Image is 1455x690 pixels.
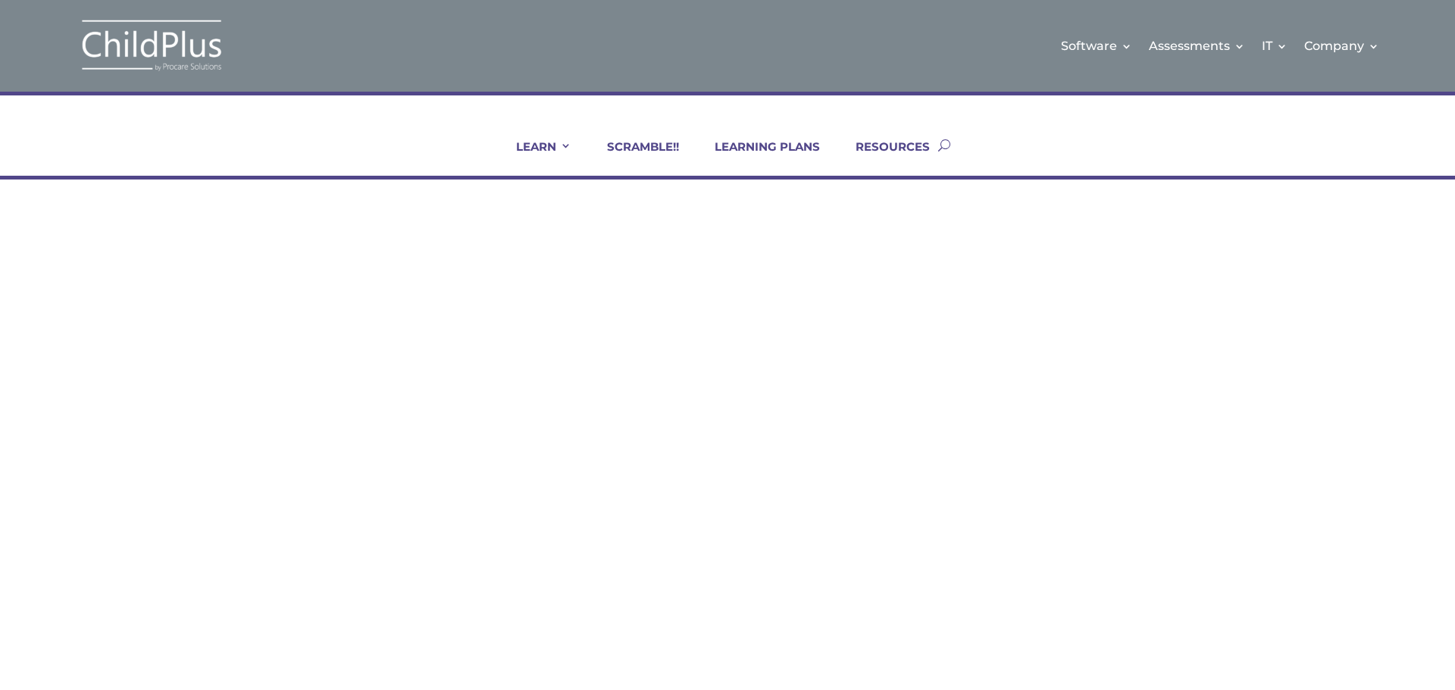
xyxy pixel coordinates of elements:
a: Company [1304,15,1379,76]
a: IT [1262,15,1288,76]
a: SCRAMBLE!! [588,139,679,176]
a: Assessments [1149,15,1245,76]
a: RESOURCES [837,139,930,176]
a: LEARNING PLANS [696,139,820,176]
a: LEARN [497,139,571,176]
a: Software [1061,15,1132,76]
